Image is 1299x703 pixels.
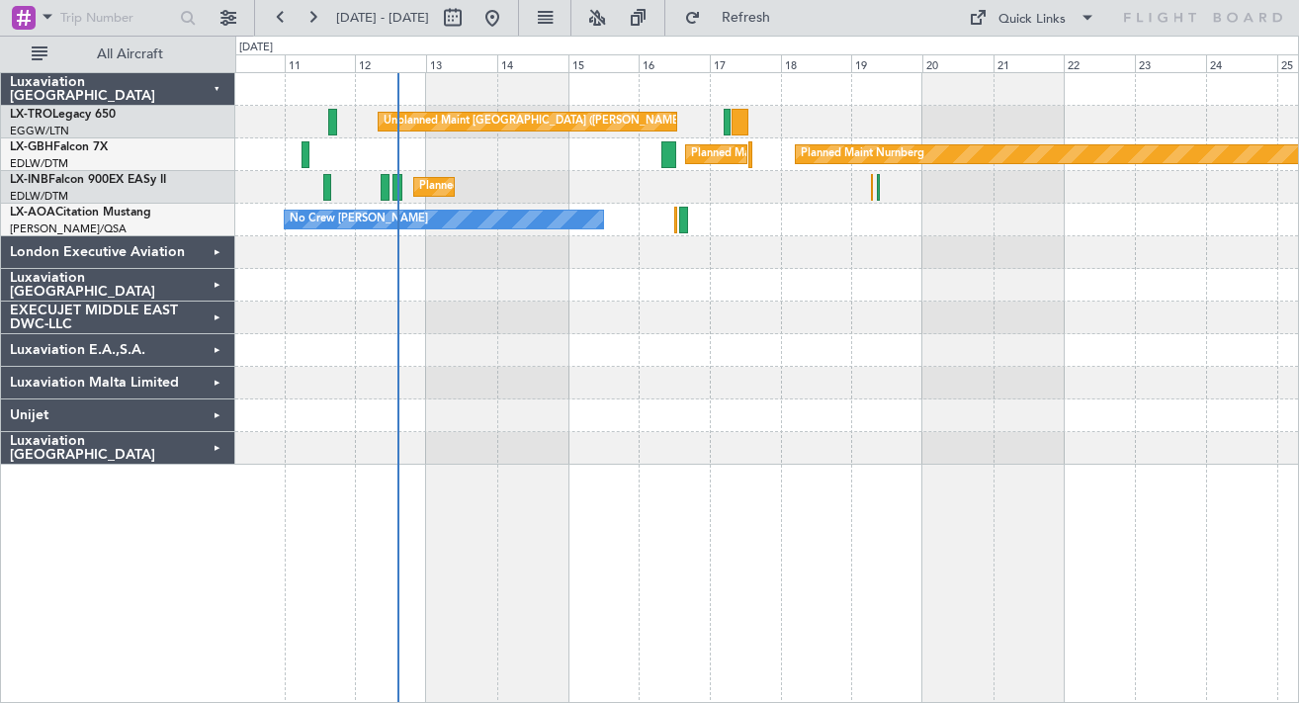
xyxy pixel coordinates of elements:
[22,39,215,70] button: All Aircraft
[419,172,731,202] div: Planned Maint [GEOGRAPHIC_DATA] ([GEOGRAPHIC_DATA])
[384,107,704,136] div: Unplanned Maint [GEOGRAPHIC_DATA] ([PERSON_NAME] Intl)
[10,141,53,153] span: LX-GBH
[801,139,924,169] div: Planned Maint Nurnberg
[781,54,852,72] div: 18
[1206,54,1277,72] div: 24
[1064,54,1135,72] div: 22
[10,109,116,121] a: LX-TROLegacy 650
[691,139,1002,169] div: Planned Maint [GEOGRAPHIC_DATA] ([GEOGRAPHIC_DATA])
[10,156,68,171] a: EDLW/DTM
[214,54,285,72] div: 10
[10,221,127,236] a: [PERSON_NAME]/QSA
[705,11,788,25] span: Refresh
[10,141,108,153] a: LX-GBHFalcon 7X
[426,54,497,72] div: 13
[290,205,428,234] div: No Crew [PERSON_NAME]
[51,47,209,61] span: All Aircraft
[851,54,922,72] div: 19
[10,189,68,204] a: EDLW/DTM
[10,109,52,121] span: LX-TRO
[497,54,568,72] div: 14
[639,54,710,72] div: 16
[239,40,273,56] div: [DATE]
[285,54,356,72] div: 11
[60,3,174,33] input: Trip Number
[998,10,1066,30] div: Quick Links
[568,54,640,72] div: 15
[10,207,151,219] a: LX-AOACitation Mustang
[1135,54,1206,72] div: 23
[710,54,781,72] div: 17
[994,54,1065,72] div: 21
[10,207,55,219] span: LX-AOA
[10,174,166,186] a: LX-INBFalcon 900EX EASy II
[675,2,794,34] button: Refresh
[355,54,426,72] div: 12
[10,174,48,186] span: LX-INB
[959,2,1105,34] button: Quick Links
[922,54,994,72] div: 20
[10,124,69,138] a: EGGW/LTN
[336,9,429,27] span: [DATE] - [DATE]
